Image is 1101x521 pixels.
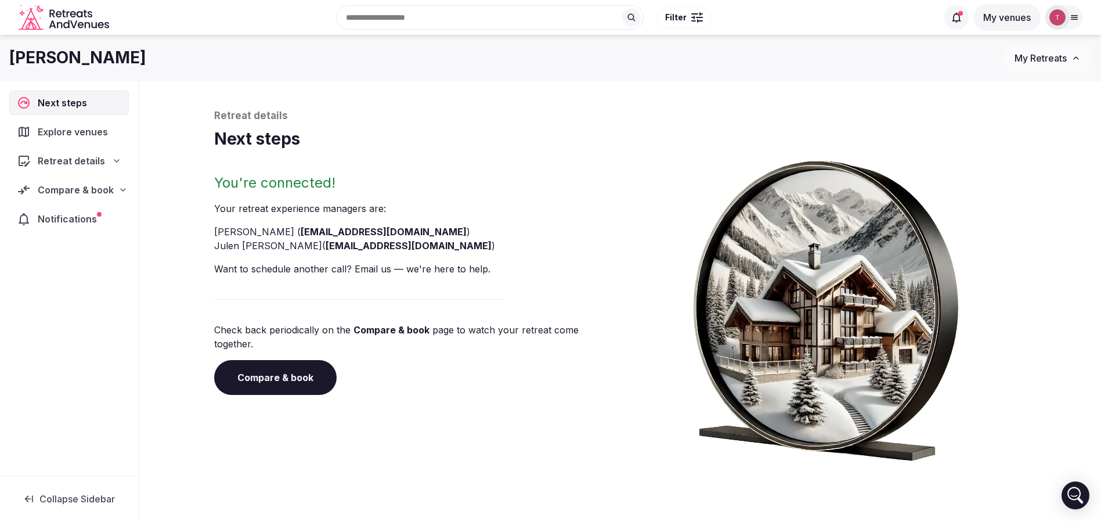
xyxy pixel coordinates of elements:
li: [PERSON_NAME] ( ) [214,225,616,239]
a: Visit the homepage [19,5,111,31]
svg: Retreats and Venues company logo [19,5,111,31]
p: Retreat details [214,109,1027,123]
span: Filter [665,12,687,23]
a: [EMAIL_ADDRESS][DOMAIN_NAME] [301,226,467,238]
h1: Next steps [214,128,1027,150]
img: Thiago Martins [1049,9,1066,26]
span: My Retreats [1015,52,1067,64]
a: Compare & book [214,360,337,395]
a: My venues [973,12,1041,23]
span: Explore venues [38,125,113,139]
p: Your retreat experience manager s are : [214,202,616,215]
h2: You're connected! [214,174,616,192]
span: Compare & book [38,183,114,197]
button: Collapse Sidebar [9,486,129,512]
img: Winter chalet retreat in picture frame [672,150,980,461]
p: Want to schedule another call? Email us — we're here to help. [214,262,616,276]
a: Notifications [9,207,129,231]
div: Open Intercom Messenger [1062,482,1089,509]
span: Collapse Sidebar [39,493,115,505]
h1: [PERSON_NAME] [9,46,146,69]
span: Notifications [38,212,102,226]
button: My Retreats [1003,44,1092,73]
a: Compare & book [353,324,429,336]
p: Check back periodically on the page to watch your retreat come together. [214,323,616,351]
span: Retreat details [38,154,105,168]
a: Explore venues [9,120,129,144]
button: My venues [973,4,1041,31]
span: Next steps [38,96,92,110]
a: Next steps [9,91,129,115]
button: Filter [658,6,710,28]
li: Julen [PERSON_NAME] ( ) [214,239,616,253]
a: [EMAIL_ADDRESS][DOMAIN_NAME] [326,240,492,251]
